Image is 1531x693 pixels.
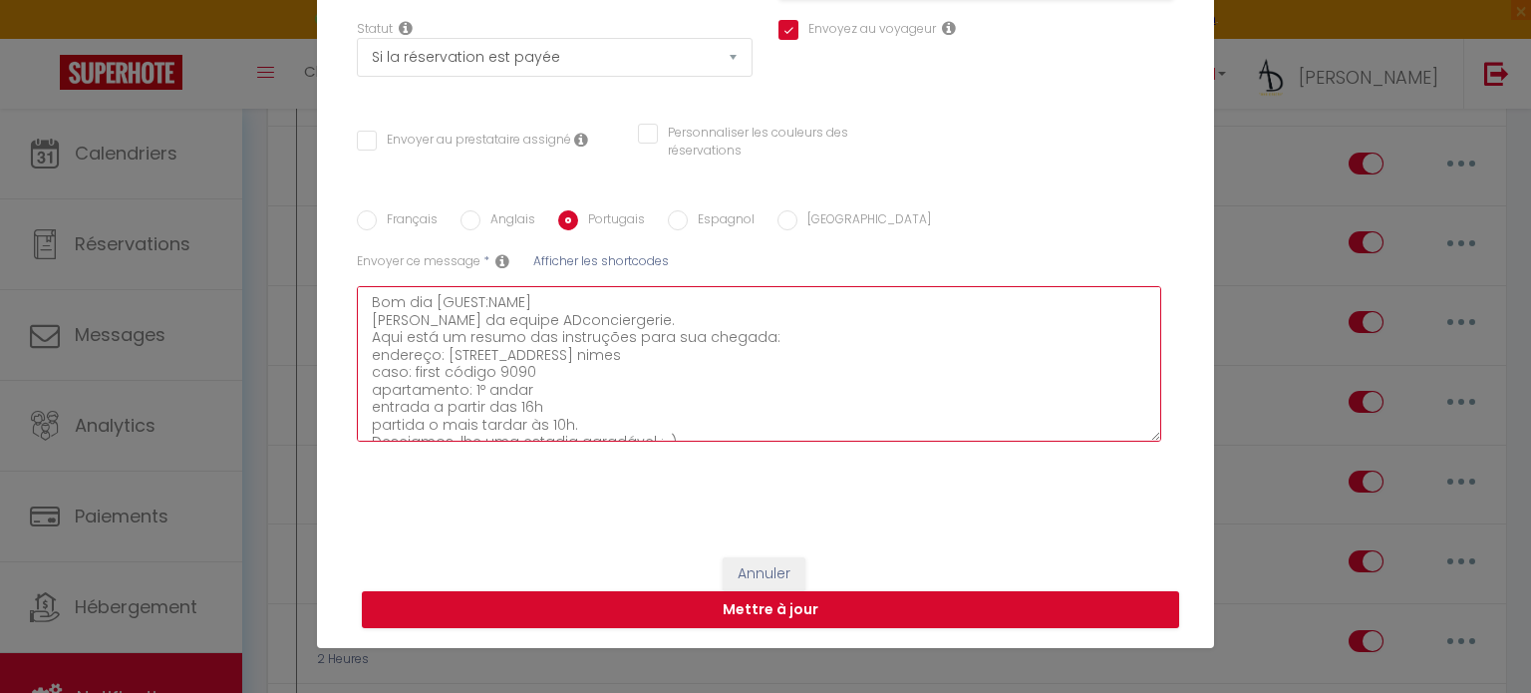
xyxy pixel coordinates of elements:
[399,20,413,36] i: Booking status
[495,253,509,269] i: Sms
[357,252,480,271] label: Envoyer ce message
[362,591,1179,629] button: Mettre à jour
[688,210,755,232] label: Espagnol
[942,20,956,36] i: Send to guest
[797,210,931,232] label: [GEOGRAPHIC_DATA]
[533,252,669,269] span: Afficher les shortcodes
[723,557,805,591] button: Annuler
[574,132,588,148] i: Envoyer au prestataire si il est assigné
[480,210,535,232] label: Anglais
[377,210,438,232] label: Français
[578,210,645,232] label: Portugais
[16,8,76,68] button: Ouvrir le widget de chat LiveChat
[357,20,393,39] label: Statut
